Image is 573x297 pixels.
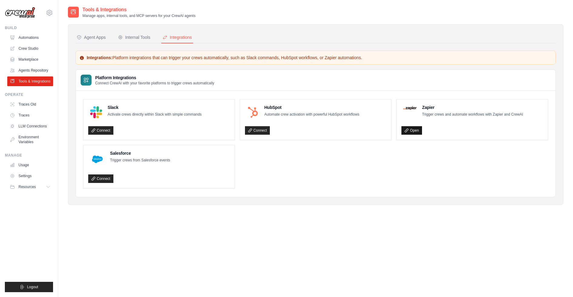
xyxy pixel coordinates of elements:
[7,44,53,53] a: Crew Studio
[95,81,214,86] p: Connect CrewAI with your favorite platforms to trigger crews automatically
[7,66,53,75] a: Agents Repository
[18,184,36,189] span: Resources
[7,33,53,42] a: Automations
[77,34,106,40] div: Agent Apps
[5,92,53,97] div: Operate
[79,55,552,61] p: Platform integrations that can trigger your crews automatically, such as Slack commands, HubSpot ...
[245,126,270,135] a: Connect
[7,55,53,64] a: Marketplace
[7,76,53,86] a: Tools & Integrations
[7,160,53,170] a: Usage
[82,13,196,18] p: Manage apps, internal tools, and MCP servers for your CrewAI agents
[27,285,38,289] span: Logout
[95,75,214,81] h3: Platform Integrations
[7,171,53,181] a: Settings
[403,106,417,110] img: Zapier Logo
[422,112,523,118] p: Trigger crews and automate workflows with Zapier and CrewAI
[75,32,107,43] button: Agent Apps
[7,100,53,109] a: Traces Old
[7,110,53,120] a: Traces
[118,34,150,40] div: Internal Tools
[110,150,170,156] h4: Salesforce
[161,32,193,43] button: Integrations
[108,112,202,118] p: Activate crews directly within Slack with simple commands
[82,6,196,13] h2: Tools & Integrations
[87,55,112,60] strong: Integrations:
[88,174,113,183] a: Connect
[401,126,422,135] a: Open
[110,157,170,164] p: Trigger crews from Salesforce events
[422,104,523,110] h4: Zapier
[117,32,152,43] button: Internal Tools
[264,104,359,110] h4: HubSpot
[90,152,105,167] img: Salesforce Logo
[7,121,53,131] a: LLM Connections
[90,106,102,118] img: Slack Logo
[5,282,53,292] button: Logout
[5,25,53,30] div: Build
[247,106,259,118] img: HubSpot Logo
[88,126,113,135] a: Connect
[108,104,202,110] h4: Slack
[7,182,53,192] button: Resources
[5,153,53,158] div: Manage
[5,7,35,19] img: Logo
[264,112,359,118] p: Automate crew activation with powerful HubSpot workflows
[7,132,53,147] a: Environment Variables
[163,34,192,40] div: Integrations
